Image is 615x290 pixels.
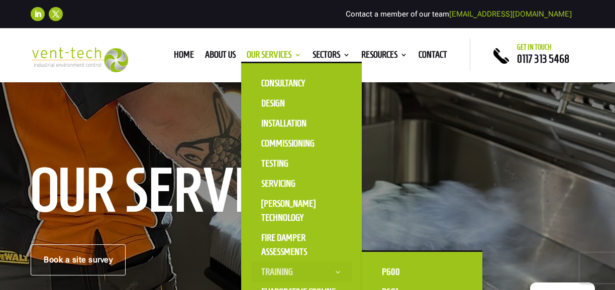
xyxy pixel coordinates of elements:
a: Design [251,93,352,113]
a: Servicing [251,174,352,194]
a: Commissioning [251,133,352,154]
a: Our Services [247,51,301,62]
a: Contact [419,51,447,62]
a: 0117 313 5468 [517,53,569,65]
a: Fire Damper Assessments [251,228,352,262]
a: Home [174,51,194,62]
span: Contact a member of our team [346,10,572,19]
img: 2023-09-27T08_35_16.549ZVENT-TECH---Clear-background [31,47,128,72]
a: Book a site survey [31,244,126,275]
a: P600 [372,262,472,282]
a: Follow on X [49,7,63,21]
a: Follow on LinkedIn [31,7,45,21]
a: [EMAIL_ADDRESS][DOMAIN_NAME] [449,10,572,19]
a: About us [205,51,236,62]
a: Installation [251,113,352,133]
a: Consultancy [251,73,352,93]
a: Sectors [313,51,350,62]
a: Training [251,262,352,282]
a: [PERSON_NAME] Technology [251,194,352,228]
a: Testing [251,154,352,174]
a: Resources [361,51,407,62]
span: Get in touch [517,43,552,51]
h1: Our Services [31,166,357,219]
